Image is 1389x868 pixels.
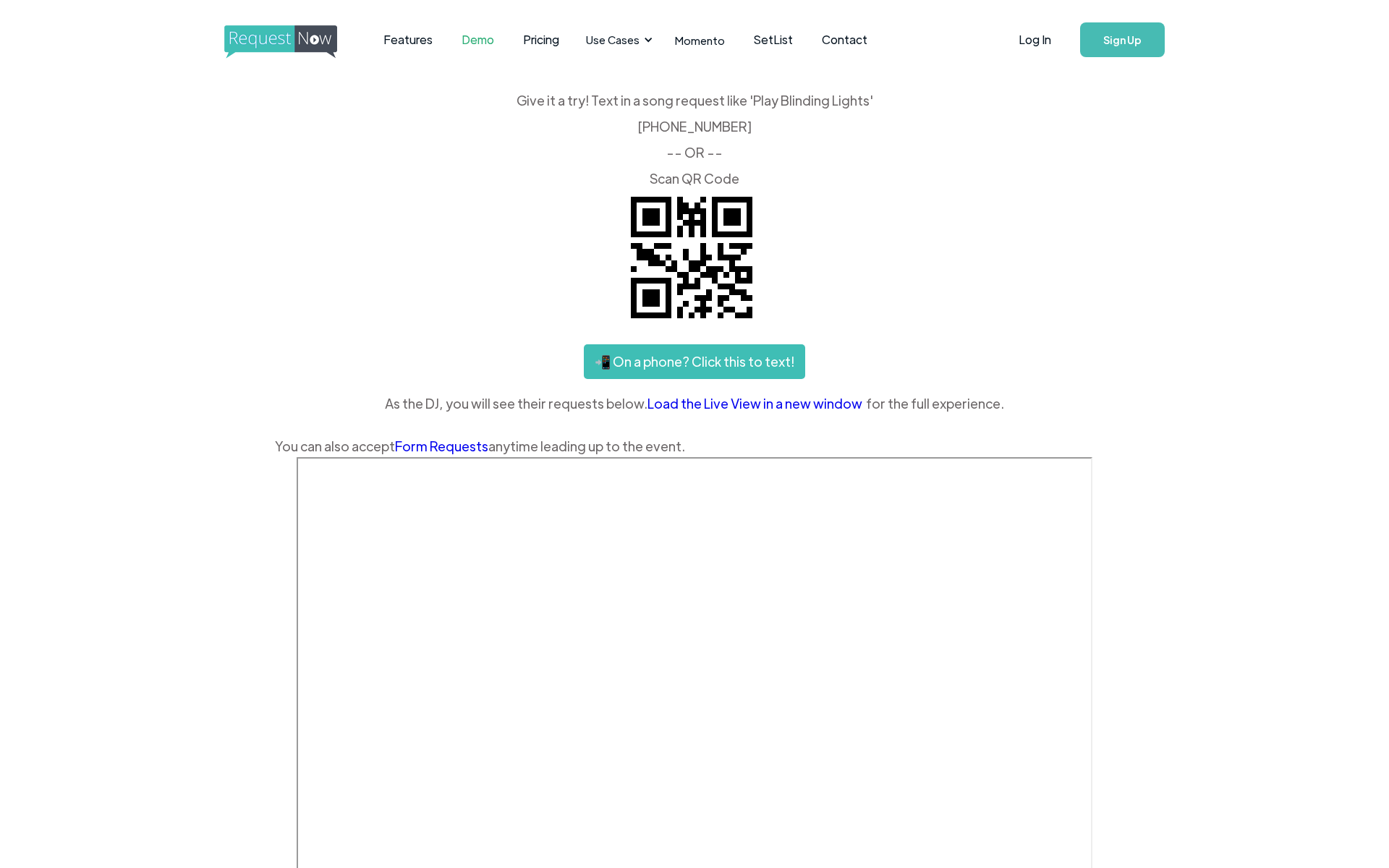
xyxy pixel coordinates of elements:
[395,438,488,454] a: Form Requests
[275,94,1114,185] div: Give it a try! Text in a song request like 'Play Blinding Lights' ‍ [PHONE_NUMBER] -- OR -- ‍ Sca...
[275,393,1114,414] div: As the DJ, you will see their requests below. for the full experience.
[660,19,739,61] a: Momento
[1004,14,1066,65] a: Log In
[224,25,364,59] img: requestnow logo
[739,17,807,62] a: SetList
[1080,22,1165,57] a: Sign Up
[647,393,866,414] a: Load the Live View in a new window
[224,25,333,54] a: home
[577,17,657,62] div: Use Cases
[619,185,764,330] img: QR code
[369,17,447,62] a: Features
[275,435,1114,457] div: You can also accept anytime leading up to the event.
[584,344,805,379] a: 📲 On a phone? Click this to text!
[807,17,882,62] a: Contact
[586,32,640,48] div: Use Cases
[509,17,574,62] a: Pricing
[447,17,509,62] a: Demo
